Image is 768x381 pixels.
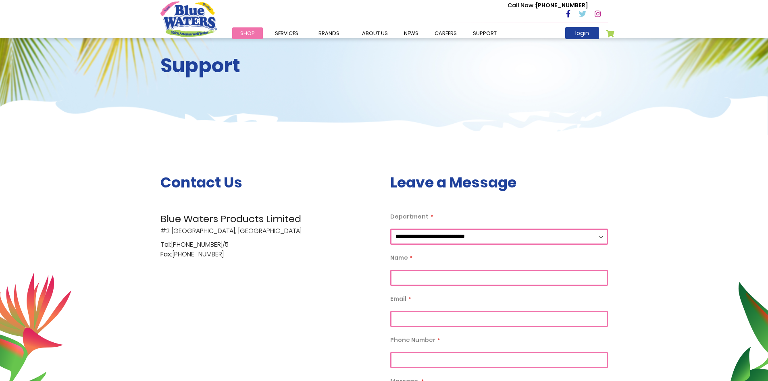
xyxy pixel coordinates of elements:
[240,29,255,37] span: Shop
[390,254,408,262] span: Name
[427,27,465,39] a: careers
[160,212,378,236] p: #2 [GEOGRAPHIC_DATA], [GEOGRAPHIC_DATA]
[160,212,378,226] span: Blue Waters Products Limited
[160,174,378,191] h3: Contact Us
[160,1,217,37] a: store logo
[160,240,171,250] span: Tel:
[390,174,608,191] h3: Leave a Message
[396,27,427,39] a: News
[565,27,599,39] a: login
[390,295,406,303] span: Email
[160,54,378,77] h2: Support
[275,29,298,37] span: Services
[390,336,435,344] span: Phone Number
[318,29,339,37] span: Brands
[160,240,378,259] p: [PHONE_NUMBER]/5 [PHONE_NUMBER]
[508,1,588,10] p: [PHONE_NUMBER]
[508,1,536,9] span: Call Now :
[390,212,429,221] span: Department
[160,250,172,259] span: Fax:
[465,27,505,39] a: support
[354,27,396,39] a: about us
